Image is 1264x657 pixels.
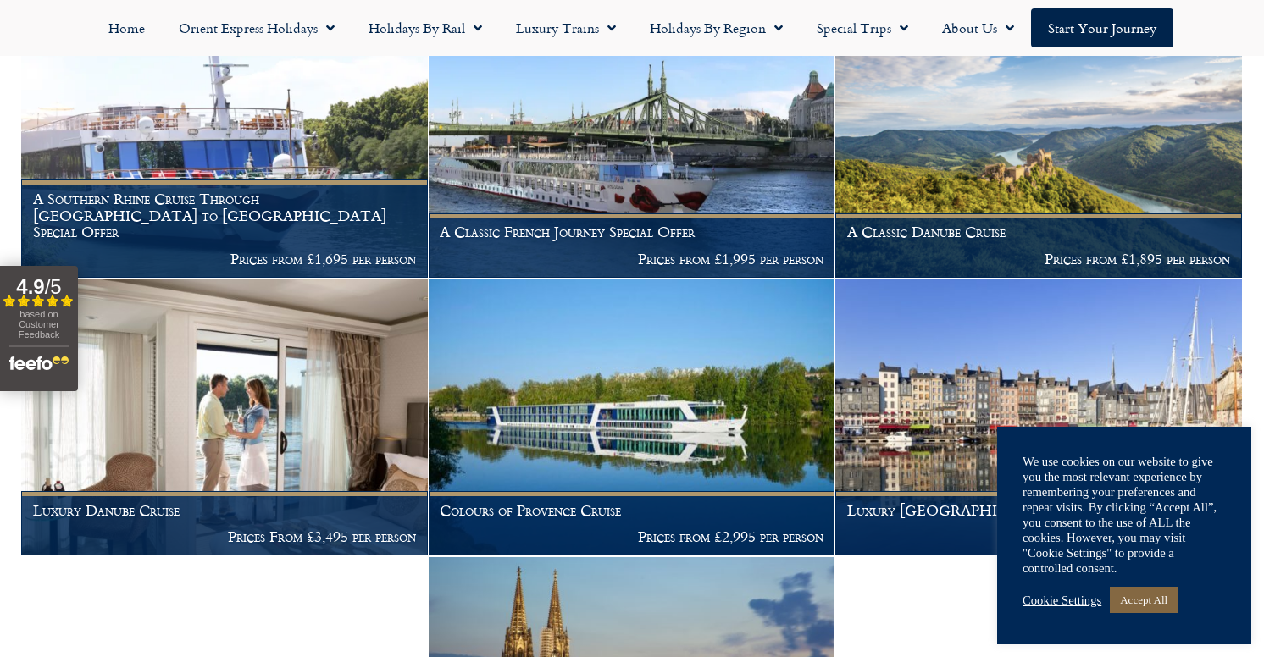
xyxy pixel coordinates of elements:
a: Accept All [1110,587,1178,613]
a: About Us [925,8,1031,47]
p: Prices from £1,695 per person [33,251,417,268]
a: Luxury Danube Cruise Prices From £3,495 per person [21,279,429,556]
p: Prices from £1,895 per person [847,251,1231,268]
a: Home [91,8,162,47]
nav: Menu [8,8,1256,47]
a: Orient Express Holidays [162,8,352,47]
a: Holidays by Rail [352,8,499,47]
a: A Southern Rhine Cruise Through [GEOGRAPHIC_DATA] to [GEOGRAPHIC_DATA] Special Offer Prices from ... [21,2,429,279]
h1: A Classic French Journey Special Offer [440,224,823,240]
a: A Classic Danube Cruise Prices from £1,895 per person [835,2,1243,279]
a: Holidays by Region [633,8,800,47]
h1: Luxury Danube Cruise [33,502,417,519]
p: Prices from £2,995 per person [847,528,1231,545]
a: Luxury [GEOGRAPHIC_DATA] and Normandy Cruise Prices from £2,995 per person [835,279,1243,556]
p: Prices From £3,495 per person [33,528,417,545]
h1: A Southern Rhine Cruise Through [GEOGRAPHIC_DATA] to [GEOGRAPHIC_DATA] Special Offer [33,190,417,240]
a: Colours of Provence Cruise Prices from £2,995 per person [429,279,836,556]
a: Start your Journey [1031,8,1173,47]
a: Luxury Trains [499,8,633,47]
h1: A Classic Danube Cruise [847,224,1231,240]
h1: Colours of Provence Cruise [440,502,823,519]
a: Cookie Settings [1023,593,1101,608]
p: Prices from £2,995 per person [440,528,823,545]
p: Prices from £1,995 per person [440,251,823,268]
h1: Luxury [GEOGRAPHIC_DATA] and Normandy Cruise [847,502,1231,519]
a: Special Trips [800,8,925,47]
div: We use cookies on our website to give you the most relevant experience by remembering your prefer... [1023,454,1226,576]
a: A Classic French Journey Special Offer Prices from £1,995 per person [429,2,836,279]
